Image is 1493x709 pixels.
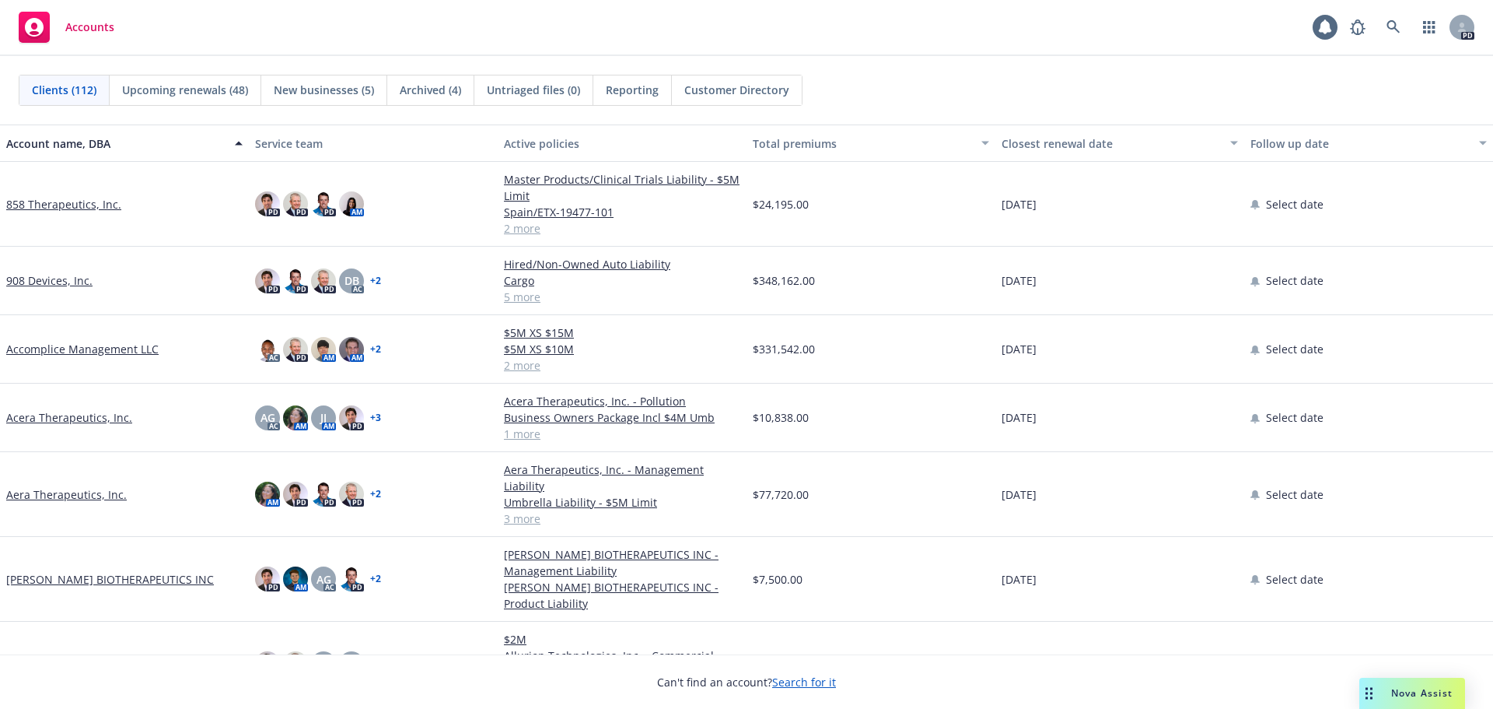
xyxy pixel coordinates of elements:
a: Master Products/Clinical Trials Liability - $5M Limit [504,171,740,204]
img: photo [283,482,308,507]
a: 2 more [504,220,740,237]
a: Business Owners Package Incl $4M Umb [504,409,740,426]
a: 858 Therapeutics, Inc. [6,196,121,212]
a: Aera Therapeutics, Inc. - Management Liability [504,462,740,494]
a: [PERSON_NAME] BIOTHERAPEUTICS INC - Product Liability [504,579,740,612]
a: + 2 [370,490,381,499]
span: Can't find an account? [657,674,836,690]
a: Acera Therapeutics, Inc. - Pollution [504,393,740,409]
span: Archived (4) [400,82,461,98]
span: Select date [1266,196,1323,212]
a: Accounts [12,5,121,49]
a: 2 more [504,357,740,374]
button: Follow up date [1244,125,1493,162]
a: $2M [504,631,740,648]
span: JJ [320,409,327,426]
a: Accomplice Management LLC [6,341,159,357]
a: Cargo [504,272,740,289]
span: New businesses (5) [274,82,374,98]
a: $5M XS $15M [504,325,740,341]
a: Switch app [1414,12,1445,43]
a: + 2 [370,276,381,286]
a: + 2 [370,574,381,584]
a: 1 more [504,426,740,442]
span: Customer Directory [684,82,789,98]
div: Closest renewal date [1002,135,1221,152]
span: Clients (112) [32,82,96,98]
img: photo [283,567,308,591]
img: photo [283,191,308,216]
span: Upcoming renewals (48) [122,82,248,98]
img: photo [255,269,280,293]
span: DB [344,272,359,289]
img: photo [311,191,336,216]
img: photo [255,651,280,676]
div: Follow up date [1250,135,1470,152]
span: AG [316,571,331,588]
div: Drag to move [1359,678,1379,709]
span: Reporting [606,82,659,98]
span: $7,500.00 [753,571,802,588]
span: [DATE] [1002,196,1037,212]
span: Select date [1266,341,1323,357]
span: $331,542.00 [753,341,815,357]
span: $77,720.00 [753,486,809,503]
div: Total premiums [753,135,972,152]
span: Accounts [65,21,114,33]
img: photo [283,405,308,430]
a: 908 Devices, Inc. [6,272,93,289]
span: $348,162.00 [753,272,815,289]
span: Untriaged files (0) [487,82,580,98]
img: photo [255,567,280,591]
span: Select date [1266,409,1323,426]
div: Active policies [504,135,740,152]
span: [DATE] [1002,571,1037,588]
span: $10,838.00 [753,409,809,426]
a: Acera Therapeutics, Inc. [6,409,132,426]
img: photo [311,269,336,293]
img: photo [339,337,364,362]
img: photo [311,482,336,507]
a: + 2 [370,345,381,354]
img: photo [255,337,280,362]
a: Allurion Technologies, Inc. - Commercial Auto [504,648,740,680]
span: [DATE] [1002,486,1037,503]
img: photo [339,191,364,216]
a: Umbrella Liability - $5M Limit [504,494,740,511]
img: photo [283,337,308,362]
span: Select date [1266,486,1323,503]
a: 5 more [504,289,740,305]
a: Aera Therapeutics, Inc. [6,486,127,503]
span: [DATE] [1002,341,1037,357]
span: [DATE] [1002,409,1037,426]
a: $5M XS $10M [504,341,740,357]
span: Nova Assist [1391,686,1453,700]
a: [PERSON_NAME] BIOTHERAPEUTICS INC - Management Liability [504,546,740,579]
img: photo [283,651,308,676]
span: $24,195.00 [753,196,809,212]
img: photo [339,405,364,430]
button: Service team [249,125,498,162]
img: photo [255,191,280,216]
a: + 3 [370,413,381,423]
div: Service team [255,135,491,152]
span: Select date [1266,272,1323,289]
span: AG [260,409,275,426]
span: [DATE] [1002,272,1037,289]
a: Hired/Non-Owned Auto Liability [504,256,740,272]
a: Search for it [772,675,836,690]
a: Spain/ETX-19477-101 [504,204,740,220]
button: Closest renewal date [995,125,1244,162]
span: Select date [1266,571,1323,588]
img: photo [283,269,308,293]
button: Total premiums [746,125,995,162]
a: Search [1378,12,1409,43]
a: Report a Bug [1342,12,1373,43]
button: Active policies [498,125,746,162]
img: photo [255,482,280,507]
img: photo [339,482,364,507]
